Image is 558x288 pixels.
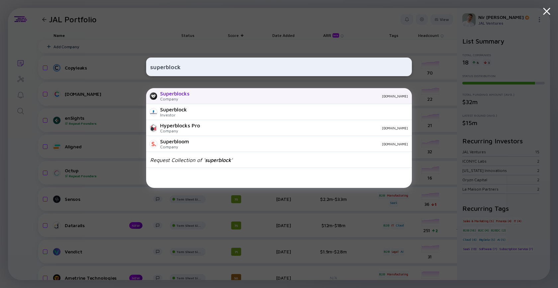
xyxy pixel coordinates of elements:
div: Company [160,96,189,101]
input: Search Company or Investor... [150,61,408,73]
span: superblock [205,157,231,163]
div: [DOMAIN_NAME] [194,142,408,146]
div: Superblock [160,106,187,112]
div: Superbloom [160,138,189,144]
div: Investor [160,112,187,117]
div: Company [160,128,200,133]
div: Request Collection of ' ' [150,157,232,163]
div: Company [160,144,189,149]
div: [DOMAIN_NAME] [195,94,408,98]
div: [DOMAIN_NAME] [205,126,408,130]
div: Hyperblocks Pro [160,122,200,128]
div: Superblocks [160,90,189,96]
